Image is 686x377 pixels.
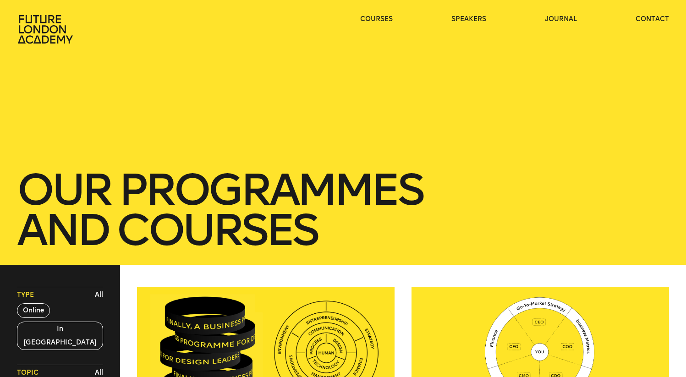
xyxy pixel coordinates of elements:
[636,15,669,24] a: contact
[17,290,34,300] span: Type
[451,15,486,24] a: speakers
[545,15,577,24] a: journal
[93,288,105,302] button: All
[17,322,103,350] button: In [GEOGRAPHIC_DATA]
[360,15,393,24] a: courses
[17,169,669,250] h1: our Programmes and courses
[17,303,50,318] button: Online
